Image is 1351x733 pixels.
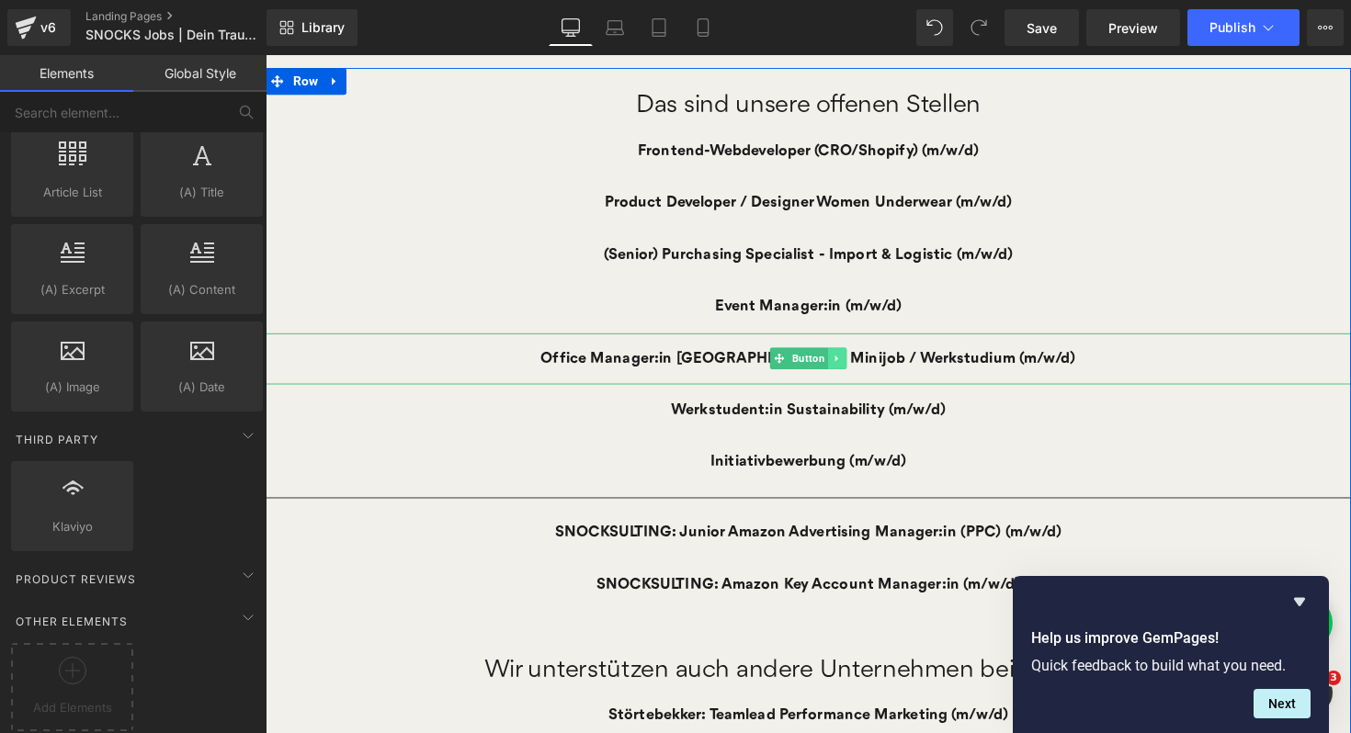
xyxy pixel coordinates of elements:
[1289,591,1311,613] button: Hide survey
[17,280,128,299] span: (A) Excerpt
[17,183,128,202] span: Article List
[37,16,60,39] div: v6
[1027,18,1057,38] span: Save
[14,431,100,448] span: Third Party
[1108,18,1158,38] span: Preview
[133,55,267,92] a: Global Style
[1326,671,1341,685] span: 3
[16,698,129,717] span: Add Elements
[1307,9,1344,46] button: More
[310,516,802,569] a: SNOCKSULTING: Amazon Key Account Manager:in (m/w/d)
[267,9,358,46] a: New Library
[1254,689,1311,718] button: Next question
[681,9,725,46] a: Mobile
[536,299,576,321] span: Button
[352,72,760,125] a: Frontend-Webdeveloper (CRO/Shopify) (m/w/d)
[426,390,686,444] a: Initiativbewerbung (m/w/d)
[386,337,726,390] a: Werkstudent:in Sustainability (m/w/d)
[1031,657,1311,674] p: Quick feedback to build what you need.
[916,9,953,46] button: Undo
[146,378,257,397] span: (A) Date
[593,9,637,46] a: Laptop
[318,125,795,178] a: Product Developer / Designer Women Underwear (m/w/d)
[85,28,262,42] span: SNOCKS Jobs | Dein Traumjob bei SNOCKS
[17,378,128,397] span: (A) Image
[17,517,128,536] span: Klaviyo
[960,9,997,46] button: Redo
[24,13,59,40] span: Row
[14,570,138,588] span: Product Reviews
[431,231,682,285] a: Event Manager:in (m/w/d)
[14,613,130,630] span: Other Elements
[253,285,859,338] a: Office Manager:in [GEOGRAPHIC_DATA] - Minijob / Werkstudium (m/w/d)
[7,9,71,46] a: v6
[317,178,796,231] a: (Senior) Purchasing Specialist - Import & Logistic (m/w/d)
[59,13,83,40] a: Expand / Collapse
[322,649,790,703] a: Störtebekker: Teamlead Performance Marketing (m/w/d)
[1031,627,1311,649] h2: Help us improve GemPages!
[637,9,681,46] a: Tablet
[1031,591,1311,718] div: Help us improve GemPages!
[576,299,596,321] a: Expand / Collapse
[301,19,345,36] span: Library
[1187,9,1300,46] button: Publish
[549,9,593,46] a: Desktop
[85,9,297,24] a: Landing Pages
[1209,20,1255,35] span: Publish
[146,183,257,202] span: (A) Title
[146,280,257,299] span: (A) Content
[1086,9,1180,46] a: Preview
[267,463,845,516] a: SNOCKSULTING: Junior Amazon Advertising Manager:in (PPC) (m/w/d)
